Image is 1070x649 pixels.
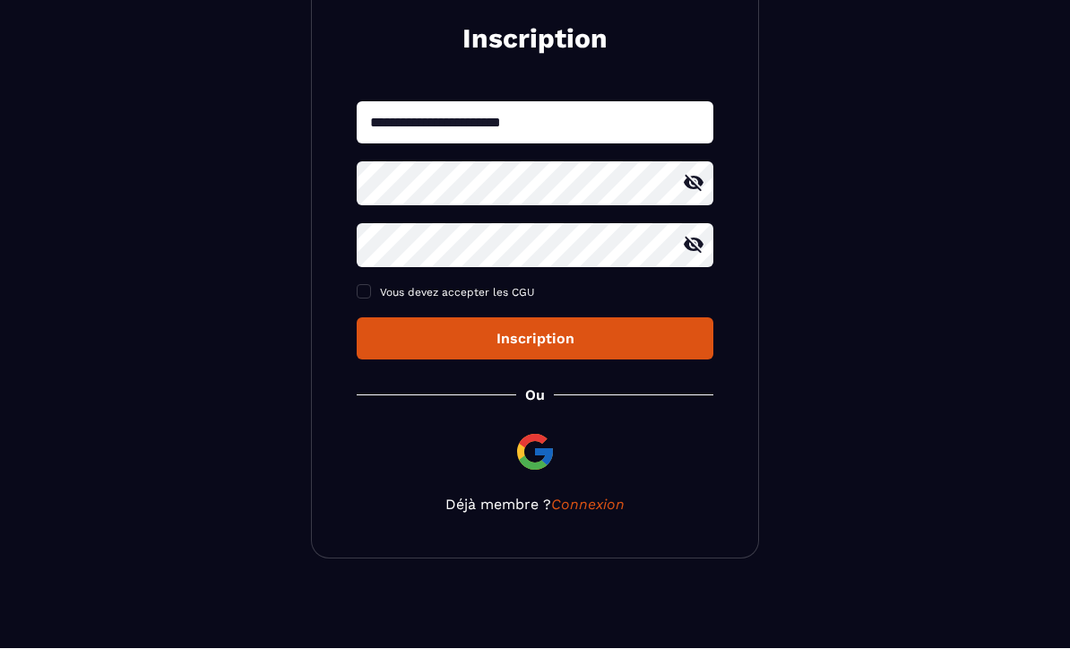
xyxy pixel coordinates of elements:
[380,287,535,299] span: Vous devez accepter les CGU
[513,431,557,474] img: google
[378,22,692,57] h2: Inscription
[371,331,699,348] div: Inscription
[357,497,713,514] p: Déjà membre ?
[525,387,545,404] p: Ou
[357,318,713,360] button: Inscription
[551,497,625,514] a: Connexion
